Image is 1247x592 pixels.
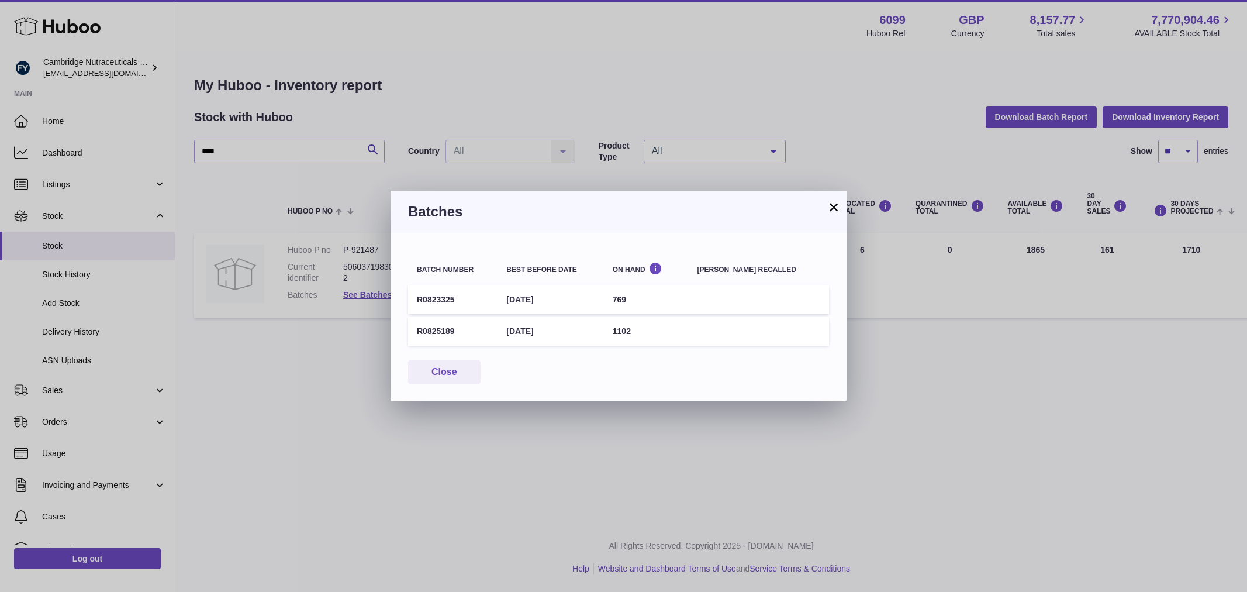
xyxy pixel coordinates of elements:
td: 769 [604,285,689,314]
td: 1102 [604,317,689,346]
div: On Hand [613,262,680,273]
div: Batch number [417,266,489,274]
td: [DATE] [498,285,603,314]
div: Best before date [506,266,595,274]
h3: Batches [408,202,829,221]
div: [PERSON_NAME] recalled [697,266,820,274]
button: × [827,200,841,214]
td: R0823325 [408,285,498,314]
td: R0825189 [408,317,498,346]
td: [DATE] [498,317,603,346]
button: Close [408,360,481,384]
